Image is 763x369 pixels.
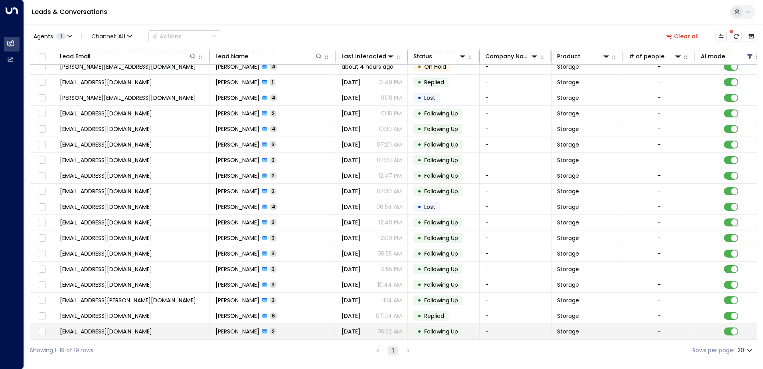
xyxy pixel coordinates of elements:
[342,327,360,335] span: Sep 10, 2025
[413,52,466,61] div: Status
[215,109,259,117] span: Ollie Wright
[424,250,458,258] span: Following Up
[557,281,579,289] span: Storage
[270,328,277,335] span: 2
[557,156,579,164] span: Storage
[270,110,277,117] span: 2
[37,109,47,119] span: Toggle select row
[342,52,386,61] div: Last Interacted
[37,171,47,181] span: Toggle select row
[417,153,421,167] div: •
[215,78,259,86] span: Catarina Guerra
[215,52,248,61] div: Lead Name
[60,52,197,61] div: Lead Email
[480,121,551,137] td: -
[342,141,360,149] span: Yesterday
[37,327,47,337] span: Toggle select row
[413,52,432,61] div: Status
[37,124,47,134] span: Toggle select row
[417,309,421,323] div: •
[658,234,661,242] div: -
[215,281,259,289] span: Roger Patterson
[379,234,402,242] p: 12:00 PM
[417,107,421,120] div: •
[485,52,530,61] div: Company Name
[480,90,551,105] td: -
[215,218,259,226] span: Paul Nadin
[557,125,579,133] span: Storage
[417,138,421,151] div: •
[658,78,661,86] div: -
[270,203,277,210] span: 4
[480,137,551,152] td: -
[662,31,702,42] button: Clear all
[417,325,421,338] div: •
[485,52,538,61] div: Company Name
[32,7,107,16] a: Leads & Conversations
[342,312,360,320] span: Sep 14, 2025
[56,33,66,40] span: 1
[658,187,661,195] div: -
[658,109,661,117] div: -
[37,186,47,196] span: Toggle select row
[658,125,661,133] div: -
[37,280,47,290] span: Toggle select row
[480,230,551,246] td: -
[480,106,551,121] td: -
[424,234,458,242] span: Following Up
[342,265,360,273] span: Sep 18, 2025
[37,202,47,212] span: Toggle select row
[215,141,259,149] span: Ahmed Zaman
[424,296,458,304] span: Following Up
[557,63,579,71] span: Storage
[701,52,725,61] div: AI mode
[658,203,661,211] div: -
[424,141,458,149] span: Following Up
[378,327,402,335] p: 05:52 AM
[270,297,277,304] span: 3
[480,184,551,199] td: -
[424,203,435,211] span: Lost
[381,94,402,102] p: 01:16 PM
[629,52,682,61] div: # of people
[417,262,421,276] div: •
[270,172,277,179] span: 2
[88,31,135,42] button: Channel:All
[60,63,196,71] span: mandy.tetstill@outlook.com
[37,296,47,306] span: Toggle select row
[378,78,402,86] p: 01:49 PM
[557,218,579,226] span: Storage
[215,156,259,164] span: Harrison Gyotsy
[658,265,661,273] div: -
[60,125,152,133] span: dan2654@hotmail.com
[658,281,661,289] div: -
[270,250,277,257] span: 3
[480,215,551,230] td: -
[417,231,421,245] div: •
[480,168,551,183] td: -
[746,31,757,42] button: Archived Leads
[37,93,47,103] span: Toggle select row
[215,265,259,273] span: Natasha Rowe
[692,346,734,355] label: Rows per page:
[373,345,413,355] nav: pagination navigation
[388,346,398,355] button: page 1
[716,31,727,42] button: Customize
[270,157,277,163] span: 3
[557,172,579,180] span: Storage
[215,63,259,71] span: Mandy Tetstill
[342,94,360,102] span: Yesterday
[60,187,152,195] span: wakeytrin@hotmail.com
[701,52,754,61] div: AI mode
[557,234,579,242] span: Storage
[377,187,402,195] p: 07:30 AM
[215,94,259,102] span: Campbell Thomas
[731,31,742,42] span: There are new threads available. Refresh the grid to view the latest updates.
[342,281,360,289] span: Sep 18, 2025
[342,78,360,86] span: Yesterday
[424,327,458,335] span: Following Up
[557,52,610,61] div: Product
[270,79,275,85] span: 1
[215,125,259,133] span: Dan Sweeney
[557,265,579,273] span: Storage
